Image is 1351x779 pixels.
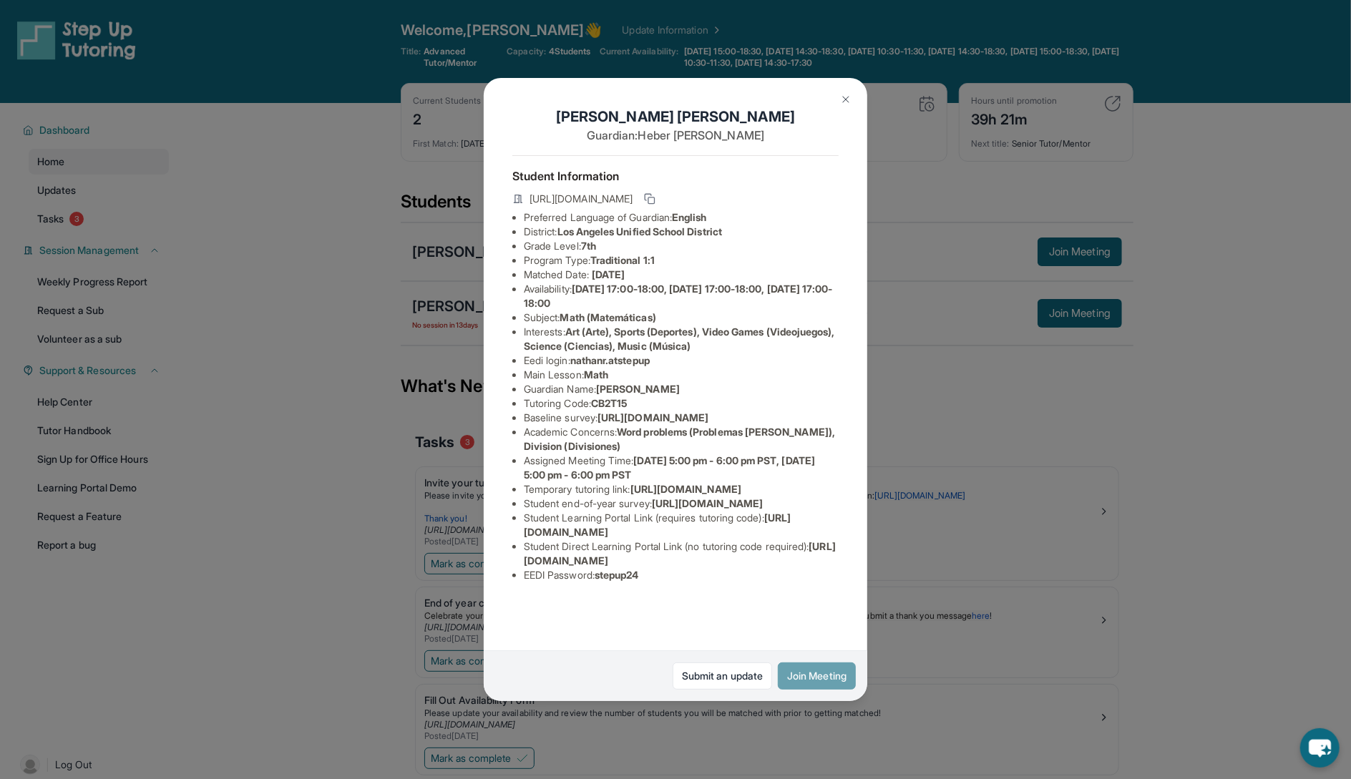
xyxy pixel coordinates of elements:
span: Traditional 1:1 [590,254,655,266]
span: CB2T15 [591,397,627,409]
li: EEDI Password : [524,568,839,582]
span: [URL][DOMAIN_NAME] [530,192,633,206]
li: Main Lesson : [524,368,839,382]
span: Art (Arte), Sports (Deportes), Video Games (Videojuegos), Science (Ciencias), Music (Música) [524,325,835,352]
li: Tutoring Code : [524,396,839,411]
button: chat-button [1300,728,1340,768]
span: Math (Matemáticas) [560,311,656,323]
li: Student end-of-year survey : [524,496,839,511]
span: [DATE] 5:00 pm - 6:00 pm PST, [DATE] 5:00 pm - 6:00 pm PST [524,454,815,481]
li: Temporary tutoring link : [524,482,839,496]
span: nathanr.atstepup [570,354,650,366]
span: Los Angeles Unified School District [557,225,722,237]
span: Word problems (Problemas [PERSON_NAME]), Division (Divisiones) [524,426,835,452]
li: Interests : [524,325,839,353]
span: [DATE] 17:00-18:00, [DATE] 17:00-18:00, [DATE] 17:00-18:00 [524,283,833,309]
p: Guardian: Heber [PERSON_NAME] [512,127,839,144]
li: Student Learning Portal Link (requires tutoring code) : [524,511,839,539]
li: Availability: [524,282,839,310]
span: [URL][DOMAIN_NAME] [598,411,708,423]
li: District: [524,225,839,239]
span: [DATE] [592,268,625,280]
li: Eedi login : [524,353,839,368]
li: Student Direct Learning Portal Link (no tutoring code required) : [524,539,839,568]
li: Preferred Language of Guardian: [524,210,839,225]
a: Submit an update [673,662,772,690]
span: [URL][DOMAIN_NAME] [652,497,763,509]
h1: [PERSON_NAME] [PERSON_NAME] [512,107,839,127]
li: Subject : [524,310,839,325]
li: Academic Concerns : [524,425,839,454]
li: Matched Date: [524,268,839,282]
h4: Student Information [512,167,839,185]
li: Program Type: [524,253,839,268]
span: [URL][DOMAIN_NAME] [630,483,741,495]
span: Math [584,368,608,381]
span: English [672,211,707,223]
span: stepup24 [595,569,639,581]
li: Baseline survey : [524,411,839,425]
button: Copy link [641,190,658,207]
span: [PERSON_NAME] [596,383,680,395]
span: 7th [581,240,596,252]
img: Close Icon [840,94,852,105]
li: Grade Level: [524,239,839,253]
li: Guardian Name : [524,382,839,396]
button: Join Meeting [778,662,856,690]
li: Assigned Meeting Time : [524,454,839,482]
